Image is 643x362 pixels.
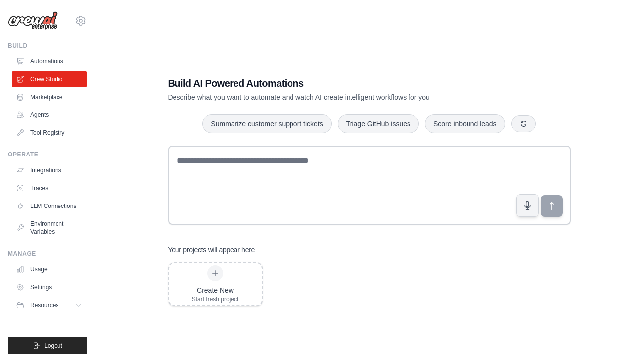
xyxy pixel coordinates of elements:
a: Tool Registry [12,125,87,141]
div: Manage [8,250,87,258]
div: Operate [8,151,87,158]
button: Summarize customer support tickets [202,114,331,133]
a: Automations [12,53,87,69]
a: Settings [12,279,87,295]
a: Usage [12,261,87,277]
h3: Your projects will appear here [168,245,255,255]
a: Crew Studio [12,71,87,87]
button: Logout [8,337,87,354]
button: Click to speak your automation idea [516,194,539,217]
span: Resources [30,301,58,309]
div: Create New [192,285,239,295]
button: Score inbound leads [425,114,505,133]
a: Integrations [12,162,87,178]
div: Start fresh project [192,295,239,303]
button: Resources [12,297,87,313]
button: Get new suggestions [511,115,536,132]
img: Logo [8,11,58,30]
a: Marketplace [12,89,87,105]
a: LLM Connections [12,198,87,214]
div: Build [8,42,87,50]
a: Environment Variables [12,216,87,240]
p: Describe what you want to automate and watch AI create intelligent workflows for you [168,92,501,102]
a: Traces [12,180,87,196]
span: Logout [44,342,62,350]
a: Agents [12,107,87,123]
button: Triage GitHub issues [338,114,419,133]
h1: Build AI Powered Automations [168,76,501,90]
